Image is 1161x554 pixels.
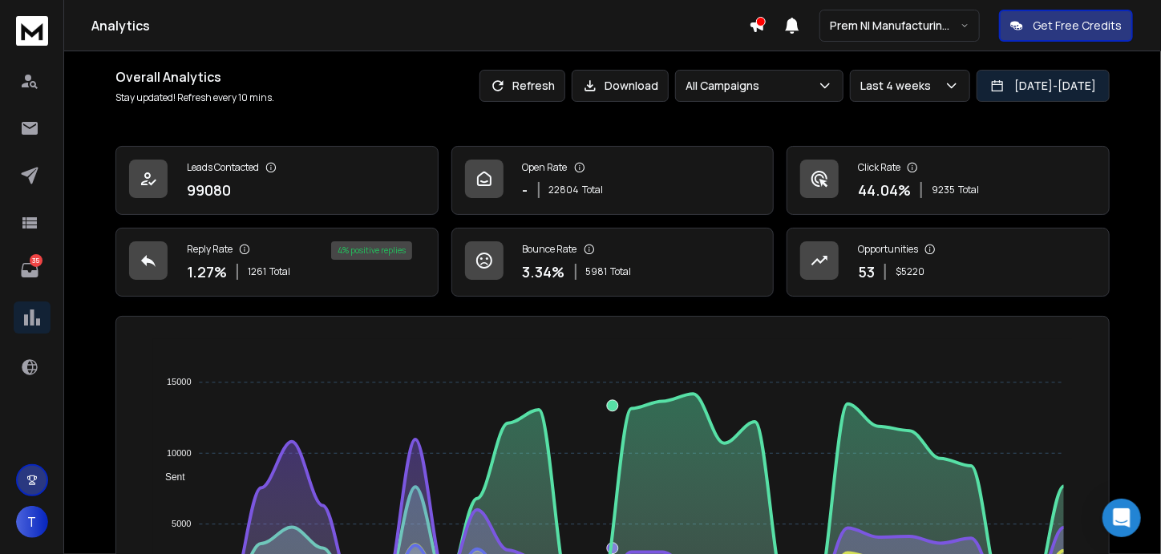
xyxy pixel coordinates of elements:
[331,241,412,260] div: 4 % positive replies
[860,78,937,94] p: Last 4 weeks
[583,184,604,196] span: Total
[830,18,961,34] p: Prem NI Manufacturing & Sustainability 2025
[787,228,1110,297] a: Opportunities53$5220
[91,16,749,35] h1: Analytics
[187,161,259,174] p: Leads Contacted
[187,179,231,201] p: 99080
[115,91,274,104] p: Stay updated! Refresh every 10 mins.
[30,254,42,267] p: 35
[16,506,48,538] button: T
[187,243,233,256] p: Reply Rate
[1033,18,1122,34] p: Get Free Credits
[523,161,568,174] p: Open Rate
[958,184,979,196] span: Total
[248,265,266,278] span: 1261
[549,184,580,196] span: 22804
[512,78,555,94] p: Refresh
[167,378,192,387] tspan: 15000
[451,146,775,215] a: Open Rate-22804Total
[523,261,565,283] p: 3.34 %
[586,265,608,278] span: 5981
[172,520,191,529] tspan: 5000
[14,254,46,286] a: 35
[896,265,924,278] p: $ 5220
[115,228,439,297] a: Reply Rate1.27%1261Total4% positive replies
[858,261,875,283] p: 53
[523,243,577,256] p: Bounce Rate
[115,146,439,215] a: Leads Contacted99080
[858,243,918,256] p: Opportunities
[858,161,900,174] p: Click Rate
[451,228,775,297] a: Bounce Rate3.34%5981Total
[16,16,48,46] img: logo
[167,448,192,458] tspan: 10000
[977,70,1110,102] button: [DATE]-[DATE]
[686,78,766,94] p: All Campaigns
[611,265,632,278] span: Total
[787,146,1110,215] a: Click Rate44.04%9235Total
[572,70,669,102] button: Download
[932,184,955,196] span: 9235
[479,70,565,102] button: Refresh
[858,179,911,201] p: 44.04 %
[1102,499,1141,537] div: Open Intercom Messenger
[605,78,658,94] p: Download
[187,261,227,283] p: 1.27 %
[523,179,528,201] p: -
[153,471,185,483] span: Sent
[999,10,1133,42] button: Get Free Credits
[115,67,274,87] h1: Overall Analytics
[269,265,290,278] span: Total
